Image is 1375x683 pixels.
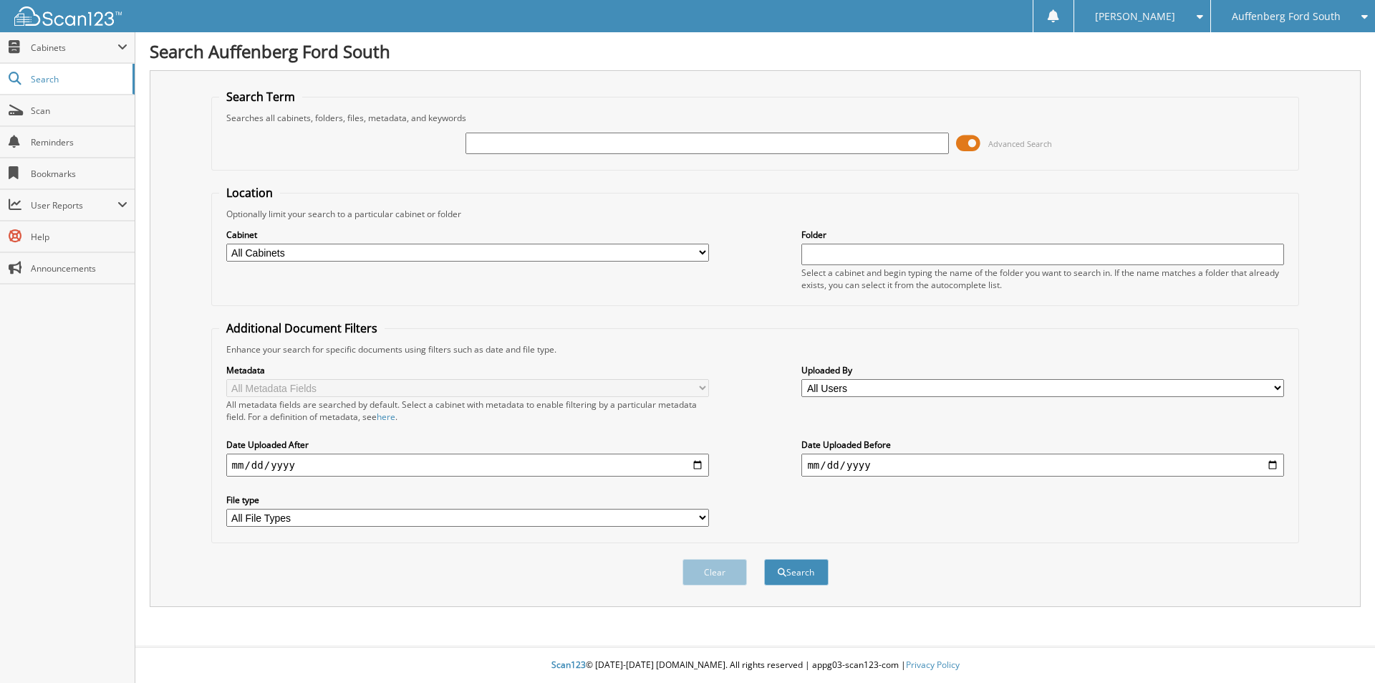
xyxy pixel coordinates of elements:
label: Cabinet [226,229,709,241]
span: Scan123 [551,659,586,671]
label: Date Uploaded Before [801,439,1284,451]
legend: Search Term [219,89,302,105]
div: Enhance your search for specific documents using filters such as date and file type. [219,343,1292,355]
label: Date Uploaded After [226,439,709,451]
div: Searches all cabinets, folders, files, metadata, and keywords [219,112,1292,124]
div: Select a cabinet and begin typing the name of the folder you want to search in. If the name match... [801,267,1284,291]
span: Cabinets [31,42,117,54]
span: Auffenberg Ford South [1232,12,1341,21]
button: Search [764,559,829,586]
span: Search [31,73,125,85]
h1: Search Auffenberg Ford South [150,39,1361,63]
div: All metadata fields are searched by default. Select a cabinet with metadata to enable filtering b... [226,398,709,423]
span: Bookmarks [31,168,127,180]
span: Announcements [31,262,127,274]
span: Help [31,231,127,243]
legend: Location [219,185,280,201]
img: scan123-logo-white.svg [14,6,122,26]
span: Advanced Search [988,138,1052,149]
a: here [377,411,395,423]
a: Privacy Policy [906,659,960,671]
span: Reminders [31,136,127,148]
button: Clear [682,559,747,586]
span: User Reports [31,199,117,211]
div: Optionally limit your search to a particular cabinet or folder [219,208,1292,220]
legend: Additional Document Filters [219,320,385,336]
div: © [DATE]-[DATE] [DOMAIN_NAME]. All rights reserved | appg03-scan123-com | [135,648,1375,683]
label: Uploaded By [801,364,1284,376]
input: end [801,454,1284,477]
input: start [226,454,709,477]
label: File type [226,494,709,506]
label: Metadata [226,364,709,376]
span: [PERSON_NAME] [1095,12,1175,21]
label: Folder [801,229,1284,241]
iframe: Chat Widget [1303,614,1375,683]
span: Scan [31,105,127,117]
